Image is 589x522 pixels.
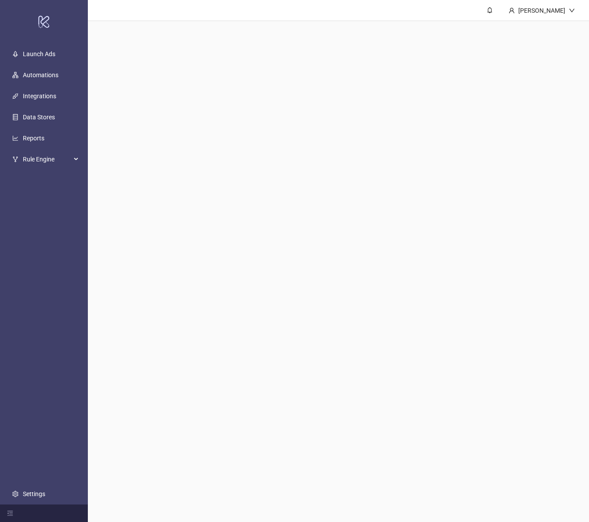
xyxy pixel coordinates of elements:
[7,510,13,516] span: menu-fold
[23,93,56,100] a: Integrations
[569,7,575,14] span: down
[23,114,55,121] a: Data Stores
[12,156,18,162] span: fork
[487,7,493,13] span: bell
[509,7,515,14] span: user
[23,490,45,497] a: Settings
[23,135,44,142] a: Reports
[23,150,71,168] span: Rule Engine
[23,72,58,79] a: Automations
[23,50,55,57] a: Launch Ads
[515,6,569,15] div: [PERSON_NAME]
